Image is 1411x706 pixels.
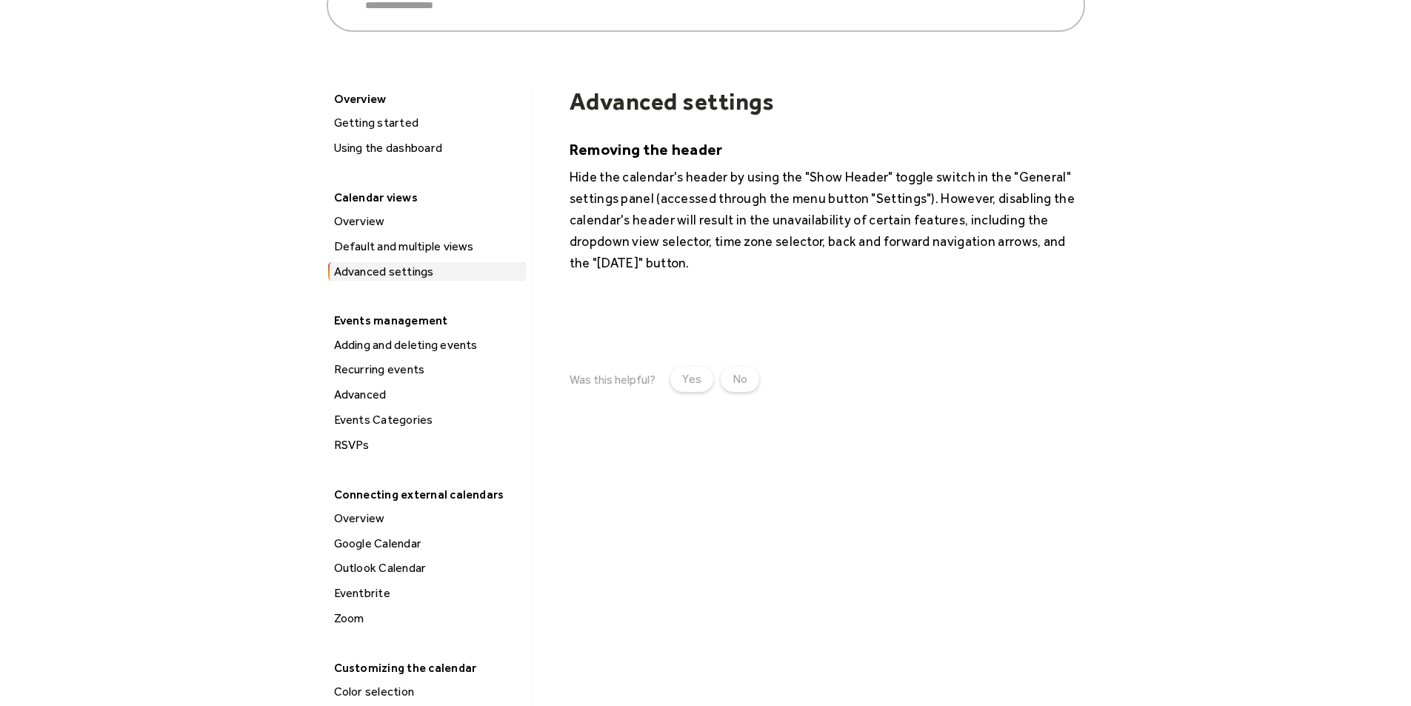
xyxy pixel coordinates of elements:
div: No [733,370,747,388]
a: Zoom [328,609,526,628]
div: Using the dashboard [330,139,526,158]
a: Recurring events [328,360,526,379]
a: Default and multiple views [328,237,526,256]
div: Advanced settings [330,262,526,282]
a: Google Calendar [328,534,526,553]
a: Eventbrite [328,584,526,603]
div: Connecting external calendars [327,483,524,506]
h5: Removing the header [570,139,1085,160]
div: Zoom [330,609,526,628]
a: Events Categories [328,410,526,430]
div: Customizing the calendar [327,656,524,679]
a: Outlook Calendar [328,559,526,578]
div: Yes [682,370,701,388]
div: Adding and deleting events [330,336,526,355]
a: Getting started [328,113,526,133]
a: No [721,367,759,392]
div: Recurring events [330,360,526,379]
div: Was this helpful? [570,373,656,387]
div: Getting started [330,113,526,133]
div: Events management [327,309,524,332]
h1: Advanced settings [570,87,1085,116]
div: RSVPs [330,436,526,455]
div: Overview [330,509,526,528]
div: Overview [327,87,524,110]
div: Outlook Calendar [330,559,526,578]
div: Eventbrite [330,584,526,603]
div: Google Calendar [330,534,526,553]
a: Color selection [328,682,526,702]
a: RSVPs [328,436,526,455]
a: Overview [328,212,526,231]
p: Hide the calendar's header by using the "Show Header" toggle switch in the "General" settings pan... [570,166,1085,273]
a: Advanced [328,385,526,404]
div: Advanced [330,385,526,404]
div: Calendar views [327,186,524,209]
div: Color selection [330,682,526,702]
a: Using the dashboard [328,139,526,158]
a: Yes [670,367,713,392]
a: Advanced settings [328,262,526,282]
p: ‍ [570,286,1085,307]
div: Default and multiple views [330,237,526,256]
div: Overview [330,212,526,231]
div: Events Categories [330,410,526,430]
a: Adding and deleting events [328,336,526,355]
a: Overview [328,509,526,528]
